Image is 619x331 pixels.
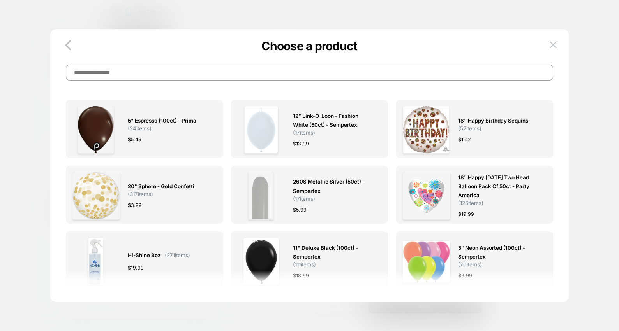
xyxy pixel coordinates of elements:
span: ( 52 items) [458,125,481,131]
button: View order confirmation › [42,9,106,17]
span: ( 111 items) [293,261,316,268]
span: 18" Happy [DATE] Two Heart Balloon Pack of 50ct - Party America [458,173,540,200]
img: anagram-foil-balloons-default-title-18-happy-birthday-sequins-39751423230233.jpg [403,106,450,154]
img: party-america-foil-hearts-default-title-18-happy-mother-s-day-two-heart-balloon-pack-of-50ct-part... [402,172,450,220]
p: Choose a product [50,39,569,53]
span: $ 5.99 [293,206,307,214]
img: 53050_neonasst_dd5185d3-dafe-4c6f-ab6f-fc2285c1c633.jpg [402,240,450,283]
span: ( 17 items) [293,196,315,202]
span: 260S Metallic Silver (50ct) - Sempertex [293,177,374,195]
span: ( 17 items) [293,130,315,136]
span: 12” Link-O-Loon - Fashion White (50ct) - Sempertex [293,112,374,130]
span: 18" Happy Birthday Sequins [458,116,528,125]
span: 5" Neon Assorted (100ct) - Sempertex [458,243,540,261]
span: 11" Deluxe Black (100ct) - Sempertex [293,243,374,261]
span: ( 126 items) [458,200,483,206]
span: View order confirmation › [46,10,103,16]
span: $ 13.99 [293,140,309,148]
span: $ 1.42 [458,135,471,144]
span: $ 19.99 [458,210,474,218]
span: $ 18.99 [293,271,309,280]
span: ( 70 items) [458,261,482,268]
span: $ 9.99 [458,271,472,280]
